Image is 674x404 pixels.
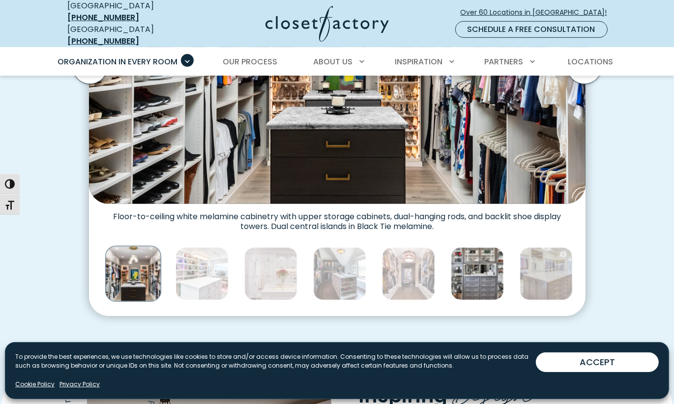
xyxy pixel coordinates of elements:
span: Inspiration [395,56,442,67]
a: Schedule a Free Consultation [455,21,608,38]
a: [PHONE_NUMBER] [68,35,140,47]
a: Privacy Policy [59,380,100,389]
a: Over 60 Locations in [GEOGRAPHIC_DATA]! [460,4,615,21]
span: Organization in Every Room [58,56,178,67]
img: Stylish walk-in closet with black-framed glass cabinetry, island with shoe shelving [313,247,366,300]
img: Walk-in with dual islands, extensive hanging and shoe space, and accent-lit shelves highlighting ... [105,246,161,301]
p: To provide the best experiences, we use technologies like cookies to store and/or access device i... [15,352,536,370]
a: [PHONE_NUMBER] [68,12,140,23]
nav: Primary Menu [51,48,623,76]
div: [GEOGRAPHIC_DATA] [68,24,188,47]
img: Elegant white walk-in closet with ornate cabinetry, a center island, and classic molding [244,247,297,300]
a: Cookie Policy [15,380,55,389]
span: Our Process [223,56,277,67]
span: About Us [313,56,352,67]
span: Over 60 Locations in [GEOGRAPHIC_DATA]! [461,7,615,18]
img: Elegant white closet with symmetrical shelving, brass drawer handles [382,247,435,300]
figcaption: Floor-to-ceiling white melamine cabinetry with upper storage cabinets, dual-hanging rods, and bac... [89,204,586,231]
img: Closet featuring a large white island, wall of shelves for shoes and boots, and a sparkling chand... [176,247,229,300]
span: Locations [568,56,613,67]
img: Closet Factory Logo [265,6,389,42]
img: Spacious closet with cream-toned cabinets, a large island with deep drawer storage, built-in glas... [520,247,573,300]
button: ACCEPT [536,352,659,372]
img: Modern gray closet with integrated lighting, glass display shelves for designer handbags, and a d... [451,247,504,300]
span: Partners [484,56,523,67]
